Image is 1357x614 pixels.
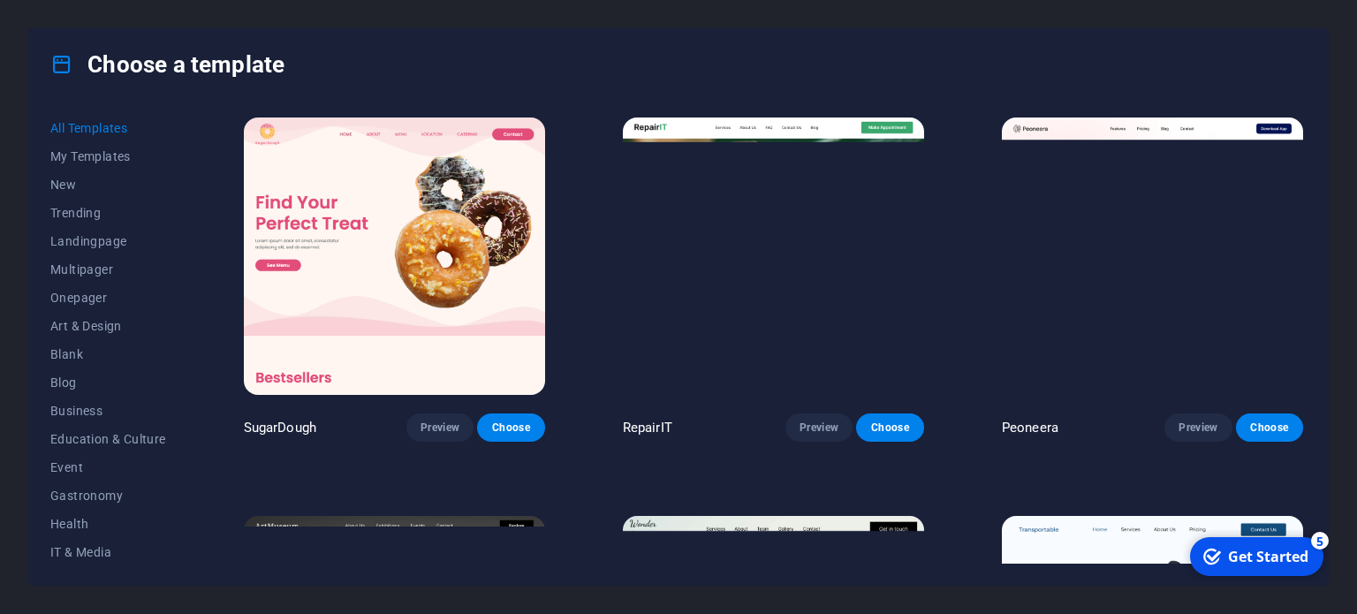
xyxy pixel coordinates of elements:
[50,312,166,340] button: Art & Design
[244,117,545,395] img: SugarDough
[1002,117,1303,395] img: Peoneera
[50,368,166,397] button: Blog
[623,419,672,436] p: RepairIT
[491,421,530,435] span: Choose
[50,171,166,199] button: New
[1236,413,1303,442] button: Choose
[50,453,166,481] button: Event
[128,2,146,19] div: 5
[50,284,166,312] button: Onepager
[50,142,166,171] button: My Templates
[50,234,166,248] span: Landingpage
[800,421,838,435] span: Preview
[50,347,166,361] span: Blank
[623,117,924,395] img: RepairIT
[50,262,166,277] span: Multipager
[50,404,166,418] span: Business
[50,121,166,135] span: All Templates
[406,413,474,442] button: Preview
[50,397,166,425] button: Business
[50,227,166,255] button: Landingpage
[50,114,166,142] button: All Templates
[45,17,125,36] div: Get Started
[50,319,166,333] span: Art & Design
[1002,419,1058,436] p: Peoneera
[1164,413,1232,442] button: Preview
[1250,421,1289,435] span: Choose
[50,538,166,566] button: IT & Media
[50,510,166,538] button: Health
[50,50,284,79] h4: Choose a template
[856,413,923,442] button: Choose
[50,199,166,227] button: Trending
[1179,421,1217,435] span: Preview
[50,432,166,446] span: Education & Culture
[50,481,166,510] button: Gastronomy
[50,178,166,192] span: New
[785,413,853,442] button: Preview
[50,255,166,284] button: Multipager
[50,545,166,559] span: IT & Media
[50,517,166,531] span: Health
[870,421,909,435] span: Choose
[50,460,166,474] span: Event
[50,206,166,220] span: Trending
[50,489,166,503] span: Gastronomy
[7,7,140,46] div: Get Started 5 items remaining, 0% complete
[50,425,166,453] button: Education & Culture
[50,291,166,305] span: Onepager
[50,340,166,368] button: Blank
[50,149,166,163] span: My Templates
[421,421,459,435] span: Preview
[477,413,544,442] button: Choose
[50,375,166,390] span: Blog
[244,419,316,436] p: SugarDough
